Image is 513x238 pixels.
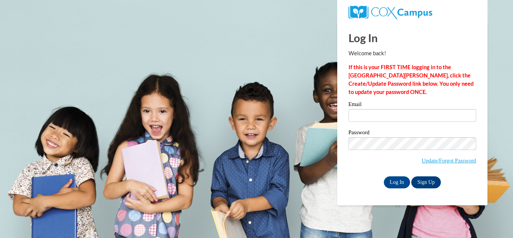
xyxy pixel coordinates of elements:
[349,30,476,45] h1: Log In
[349,6,432,19] img: COX Campus
[349,102,476,109] label: Email
[411,176,441,188] a: Sign Up
[349,9,432,15] a: COX Campus
[349,130,476,137] label: Password
[349,49,476,58] p: Welcome back!
[349,64,474,95] strong: If this is your FIRST TIME logging in to the [GEOGRAPHIC_DATA][PERSON_NAME], click the Create/Upd...
[384,176,410,188] input: Log In
[422,158,476,164] a: Update/Forgot Password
